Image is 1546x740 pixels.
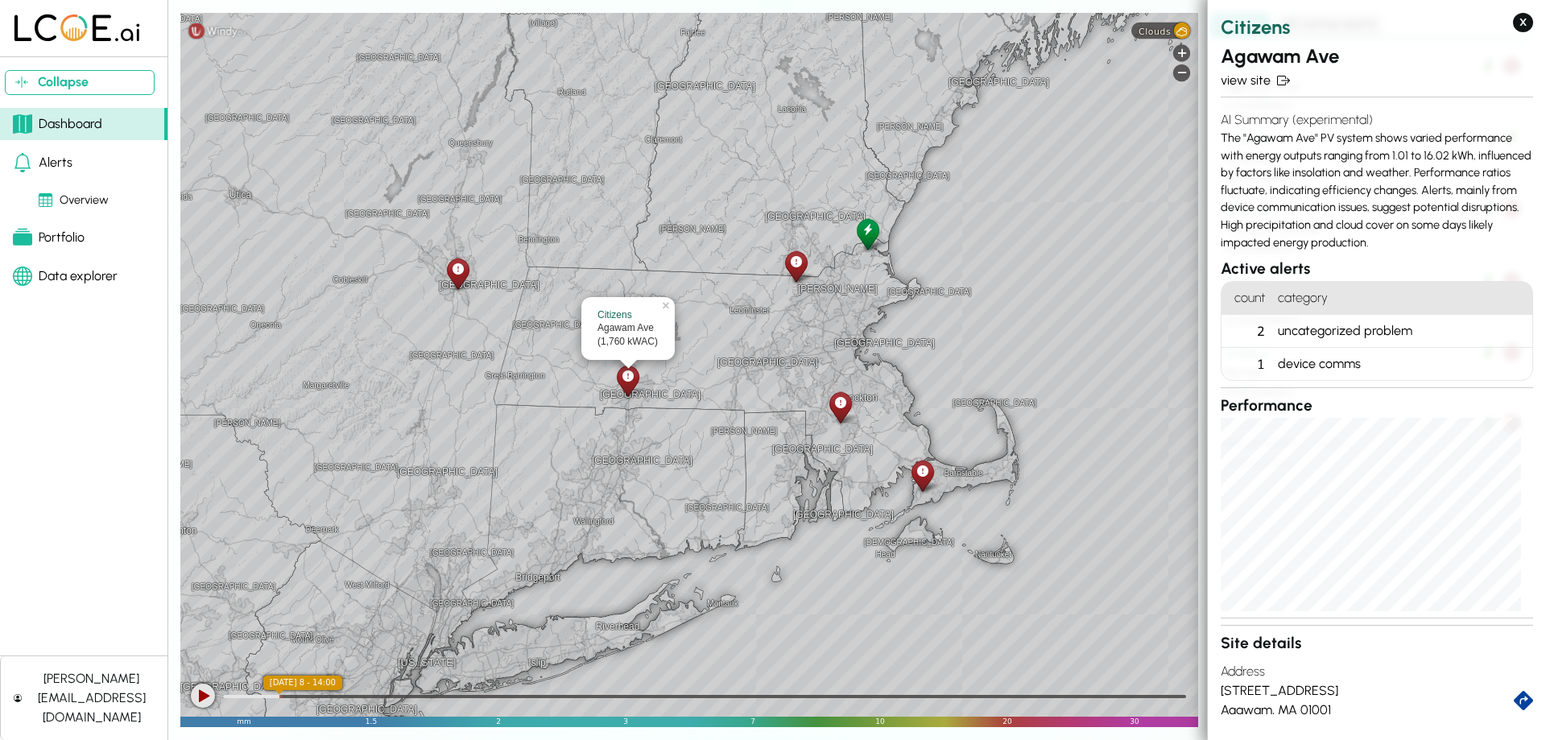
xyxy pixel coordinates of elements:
[13,114,102,134] div: Dashboard
[1173,44,1190,61] div: Zoom in
[597,308,659,322] div: Citizens
[1221,632,1533,655] h3: Site details
[1222,282,1271,315] h4: count
[1221,258,1533,281] h3: Active alerts
[1271,315,1532,348] div: uncategorized problem
[1221,395,1533,418] h3: Performance
[28,669,155,727] div: [PERSON_NAME][EMAIL_ADDRESS][DOMAIN_NAME]
[1222,348,1271,380] div: 1
[1221,110,1533,130] h4: AI Summary (experimental)
[1221,71,1533,90] a: view site
[1221,42,1533,71] h2: Agawam Ave
[5,70,155,95] button: Collapse
[1221,13,1533,42] h2: Citizens
[1221,655,1533,681] h4: Address
[13,228,85,247] div: Portfolio
[614,362,642,399] div: Agawam Ave
[908,457,936,494] div: Falmouth Landfill
[660,297,675,308] a: ×
[13,267,118,286] div: Data explorer
[1271,282,1532,315] h4: category
[263,676,342,690] div: [DATE] 8 - 14:00
[1513,13,1533,32] button: X
[1139,26,1171,36] span: Clouds
[1222,315,1271,348] div: 2
[597,335,659,349] div: (1,760 kWAC)
[39,192,109,209] div: Overview
[826,389,854,425] div: Norton
[263,676,342,690] div: local time
[1173,64,1190,81] div: Zoom out
[1221,104,1533,258] div: The "Agawam Ave" PV system shows varied performance with energy outputs ranging from 1.01 to 16.0...
[1271,348,1532,380] div: device comms
[597,321,659,335] div: Agawam Ave
[1221,681,1514,720] div: [STREET_ADDRESS] Agawam, MA 01001
[1514,691,1533,710] a: directions
[854,216,882,252] div: Amesbury
[444,255,472,291] div: Global Albany
[13,153,72,172] div: Alerts
[782,248,810,284] div: Tyngsborough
